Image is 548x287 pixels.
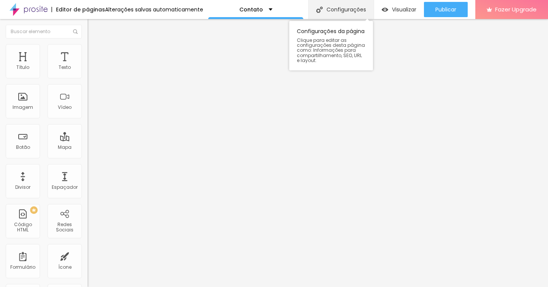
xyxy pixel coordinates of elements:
[58,145,72,150] div: Mapa
[16,65,29,70] div: Título
[392,6,416,13] span: Visualizar
[10,265,35,270] div: Formulário
[289,21,373,70] div: Configurações da página
[59,65,71,70] div: Texto
[49,222,80,233] div: Redes Sociais
[239,7,263,12] p: Contato
[6,25,82,38] input: Buscar elemento
[316,6,323,13] img: Icone
[52,185,78,190] div: Espaçador
[16,145,30,150] div: Botão
[105,7,203,12] div: Alterações salvas automaticamente
[15,185,30,190] div: Divisor
[424,2,468,17] button: Publicar
[58,265,72,270] div: Ícone
[435,6,456,13] span: Publicar
[58,105,72,110] div: Vídeo
[495,6,537,13] span: Fazer Upgrade
[13,105,33,110] div: Imagem
[382,6,388,13] img: view-1.svg
[374,2,424,17] button: Visualizar
[73,29,78,34] img: Icone
[88,19,548,287] iframe: Editor
[51,7,105,12] div: Editor de páginas
[8,222,38,233] div: Código HTML
[297,38,365,63] span: Clique para editar as configurações desta página como: Informações para compartilhamento, SEO, UR...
